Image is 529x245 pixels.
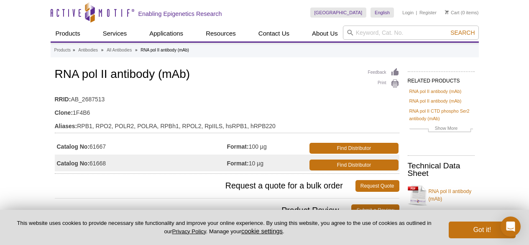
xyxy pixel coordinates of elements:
a: Products [54,46,71,54]
a: RNA pol II antibody (mAb) [409,88,462,95]
li: (0 items) [445,8,479,18]
a: RNA pol II antibody (mAb) [408,183,475,208]
li: | [416,8,417,18]
a: Login [402,10,414,15]
a: [GEOGRAPHIC_DATA] [310,8,367,18]
a: Submit a Review [351,204,399,216]
a: Contact Us [253,26,294,41]
a: Show More [409,124,473,134]
strong: Catalog No: [57,143,90,150]
h2: Enabling Epigenetics Research [138,10,222,18]
button: cookie settings [241,227,283,235]
li: » [73,48,75,52]
a: All Antibodies [107,46,132,54]
a: Cart [445,10,460,15]
a: Privacy Policy [172,228,206,235]
li: RNA pol II antibody (mAb) [141,48,189,52]
li: » [135,48,138,52]
input: Keyword, Cat. No. [343,26,479,40]
a: Find Distributor [309,143,398,154]
strong: Clone: [55,109,73,116]
strong: Format: [227,143,249,150]
span: Search [450,29,475,36]
span: Request a quote for a bulk order [55,180,355,192]
strong: Format: [227,160,249,167]
button: Got it! [449,222,516,238]
strong: Catalog No: [57,160,90,167]
a: Antibodies [78,46,98,54]
td: 1F4B6 [55,104,399,117]
a: Register [419,10,437,15]
a: Services [98,26,132,41]
a: English [371,8,394,18]
td: RPB1, RPO2, POLR2, POLRA, RPBh1, RPOL2, RpIILS, hsRPB1, hRPB220 [55,117,399,131]
div: Open Intercom Messenger [501,217,521,237]
a: Find Distributor [309,160,398,170]
h1: RNA pol II antibody (mAb) [55,68,399,82]
a: Products [51,26,85,41]
a: RNA pol II antibody (mAb) [409,97,462,105]
td: AB_2687513 [55,90,399,104]
a: Feedback [368,68,399,77]
button: Search [448,29,477,36]
h2: RELATED PRODUCTS [408,71,475,86]
td: 61668 [55,155,227,171]
a: Request Quote [355,180,399,192]
a: Print [368,79,399,88]
strong: Aliases: [55,122,77,130]
a: Resources [201,26,241,41]
td: 100 µg [227,138,308,155]
a: RNA pol II CTD phospho Ser2 antibody (mAb) [409,107,473,122]
td: 10 µg [227,155,308,171]
span: Product Review [55,204,352,216]
p: This website uses cookies to provide necessary site functionality and improve your online experie... [13,219,435,235]
a: About Us [307,26,343,41]
a: Applications [144,26,188,41]
li: » [101,48,104,52]
h2: Technical Data Sheet [408,162,475,177]
img: Your Cart [445,10,449,14]
td: 61667 [55,138,227,155]
strong: RRID: [55,95,71,103]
